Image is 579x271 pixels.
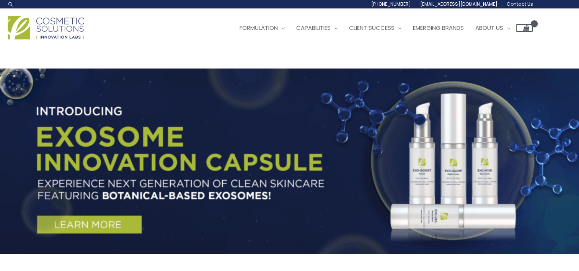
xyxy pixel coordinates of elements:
[240,24,278,32] span: Formulation
[420,1,497,7] span: [EMAIL_ADDRESS][DOMAIN_NAME]
[8,16,84,39] img: Cosmetic Solutions Logo
[290,16,343,39] a: Capabilities
[507,1,533,7] span: Contact Us
[407,16,470,39] a: Emerging Brands
[8,1,14,7] a: Search icon link
[296,24,331,32] span: Capabilities
[371,1,411,7] span: [PHONE_NUMBER]
[343,16,407,39] a: Client Success
[228,16,533,39] nav: Site Navigation
[234,16,290,39] a: Formulation
[475,24,503,32] span: About Us
[470,16,516,39] a: About Us
[413,24,464,32] span: Emerging Brands
[349,24,395,32] span: Client Success
[516,24,533,32] a: View Shopping Cart, empty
